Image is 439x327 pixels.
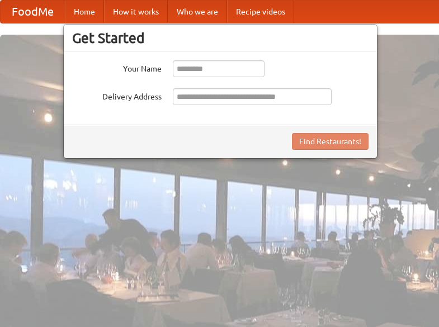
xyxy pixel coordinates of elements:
[104,1,168,23] a: How it works
[72,88,162,102] label: Delivery Address
[65,1,104,23] a: Home
[227,1,294,23] a: Recipe videos
[168,1,227,23] a: Who we are
[292,133,369,150] button: Find Restaurants!
[72,60,162,74] label: Your Name
[72,30,369,46] h3: Get Started
[1,1,65,23] a: FoodMe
